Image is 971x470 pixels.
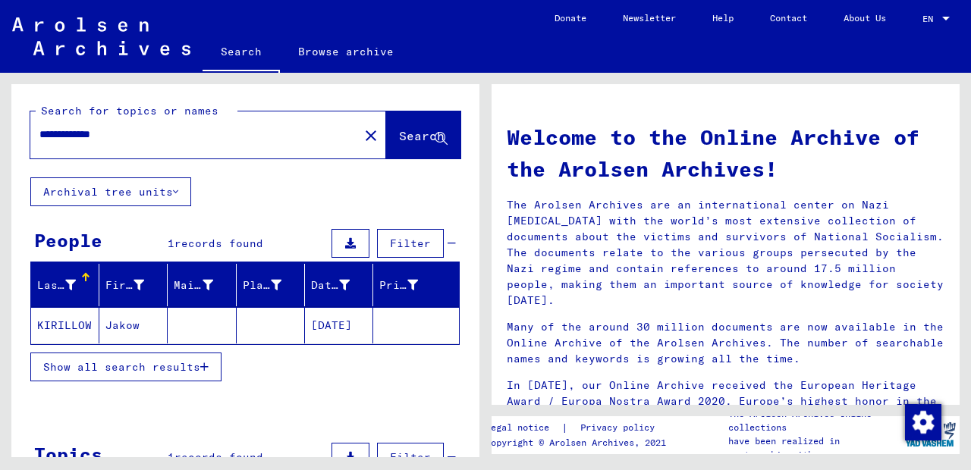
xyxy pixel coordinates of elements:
[922,14,939,24] span: EN
[41,104,218,117] mat-label: Search for topics or names
[905,404,941,440] img: Change consent
[485,436,673,450] p: Copyright © Arolsen Archives, 2021
[12,17,190,55] img: Arolsen_neg.svg
[399,128,445,143] span: Search
[507,197,944,309] p: The Arolsen Archives are an international center on Nazi [MEDICAL_DATA] with the world’s most ext...
[386,111,460,158] button: Search
[43,360,200,374] span: Show all search results
[390,237,431,250] span: Filter
[311,277,350,293] div: Date of Birth
[485,420,673,436] div: |
[373,264,459,306] mat-header-cell: Prisoner #
[174,273,235,297] div: Maiden Name
[37,273,99,297] div: Last Name
[379,277,418,293] div: Prisoner #
[30,177,191,206] button: Archival tree units
[105,277,144,293] div: First Name
[203,33,280,73] a: Search
[377,229,444,258] button: Filter
[728,407,901,434] p: The Arolsen Archives online collections
[390,450,431,464] span: Filter
[174,450,263,464] span: records found
[174,277,212,293] div: Maiden Name
[243,277,281,293] div: Place of Birth
[356,120,386,150] button: Clear
[31,307,99,343] mat-cell: KIRILLOW
[305,264,373,306] mat-header-cell: Date of Birth
[174,237,263,250] span: records found
[305,307,373,343] mat-cell: [DATE]
[37,277,76,293] div: Last Name
[99,264,168,306] mat-header-cell: First Name
[105,273,167,297] div: First Name
[311,273,372,297] div: Date of Birth
[485,420,561,436] a: Legal notice
[243,273,304,297] div: Place of Birth
[507,378,944,425] p: In [DATE], our Online Archive received the European Heritage Award / Europa Nostra Award 2020, Eu...
[168,237,174,250] span: 1
[34,440,102,468] div: Topics
[31,264,99,306] mat-header-cell: Last Name
[168,450,174,464] span: 1
[728,434,901,462] p: have been realized in partnership with
[30,352,222,381] button: Show all search results
[507,319,944,367] p: Many of the around 30 million documents are now available in the Online Archive of the Arolsen Ar...
[168,264,236,306] mat-header-cell: Maiden Name
[568,420,673,436] a: Privacy policy
[379,273,441,297] div: Prisoner #
[237,264,305,306] mat-header-cell: Place of Birth
[34,227,102,254] div: People
[280,33,412,70] a: Browse archive
[99,307,168,343] mat-cell: Jakow
[507,121,944,185] h1: Welcome to the Online Archive of the Arolsen Archives!
[902,415,959,453] img: yv_logo.png
[362,127,380,145] mat-icon: close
